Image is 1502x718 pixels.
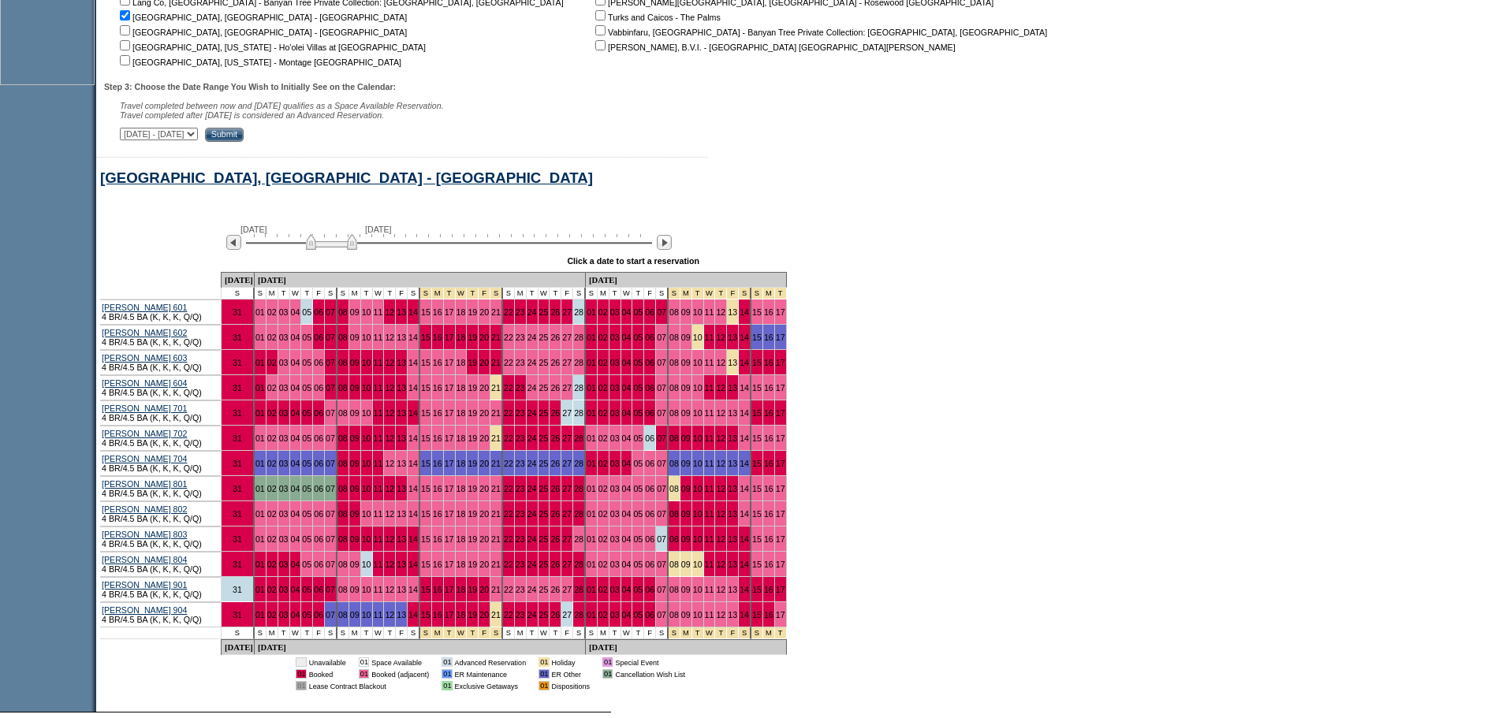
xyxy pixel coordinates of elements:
[681,307,691,317] a: 09
[100,169,593,186] a: [GEOGRAPHIC_DATA], [GEOGRAPHIC_DATA] - [GEOGRAPHIC_DATA]
[374,333,383,342] a: 11
[657,433,666,443] a: 07
[740,408,749,418] a: 14
[716,433,725,443] a: 12
[397,358,406,367] a: 13
[102,353,187,363] a: [PERSON_NAME] 603
[764,408,773,418] a: 16
[468,433,477,443] a: 19
[233,383,242,392] a: 31
[504,433,513,443] a: 22
[622,433,632,443] a: 04
[338,383,348,392] a: 08
[255,333,265,342] a: 01
[645,358,654,367] a: 06
[362,459,371,468] a: 10
[102,328,187,337] a: [PERSON_NAME] 602
[314,307,323,317] a: 06
[302,383,311,392] a: 05
[302,307,311,317] a: 05
[633,408,643,418] a: 05
[291,333,300,342] a: 04
[527,307,537,317] a: 24
[574,333,583,342] a: 28
[314,433,323,443] a: 06
[669,383,679,392] a: 08
[338,358,348,367] a: 08
[598,433,608,443] a: 02
[633,433,643,443] a: 05
[645,307,654,317] a: 06
[479,433,489,443] a: 20
[527,358,537,367] a: 24
[479,358,489,367] a: 20
[728,408,737,418] a: 13
[562,307,572,317] a: 27
[598,383,608,392] a: 02
[764,307,773,317] a: 16
[291,307,300,317] a: 04
[610,333,620,342] a: 03
[574,433,583,443] a: 28
[622,358,632,367] a: 04
[550,383,560,392] a: 26
[468,333,477,342] a: 19
[302,408,311,418] a: 05
[752,307,762,317] a: 15
[491,408,501,418] a: 21
[397,433,406,443] a: 13
[504,358,513,367] a: 22
[374,307,383,317] a: 11
[468,358,477,367] a: 19
[669,333,679,342] a: 08
[408,383,418,392] a: 14
[539,383,549,392] a: 25
[374,408,383,418] a: 11
[326,383,335,392] a: 07
[102,404,187,413] a: [PERSON_NAME] 701
[716,408,725,418] a: 12
[385,307,394,317] a: 12
[385,433,394,443] a: 12
[681,408,691,418] a: 09
[479,408,489,418] a: 20
[504,333,513,342] a: 22
[562,333,572,342] a: 27
[267,333,277,342] a: 02
[693,383,703,392] a: 10
[562,433,572,443] a: 27
[302,358,311,367] a: 05
[350,358,360,367] a: 09
[479,333,489,342] a: 20
[433,358,442,367] a: 16
[657,235,672,250] img: Next
[233,333,242,342] a: 31
[622,383,632,392] a: 04
[669,408,679,418] a: 08
[279,459,289,468] a: 03
[350,408,360,418] a: 09
[740,383,749,392] a: 14
[326,459,335,468] a: 07
[397,307,406,317] a: 13
[102,378,187,388] a: [PERSON_NAME] 604
[226,235,241,250] img: Previous
[362,333,371,342] a: 10
[669,307,679,317] a: 08
[752,383,762,392] a: 15
[302,433,311,443] a: 05
[397,383,406,392] a: 13
[550,358,560,367] a: 26
[681,433,691,443] a: 09
[279,433,289,443] a: 03
[550,333,560,342] a: 26
[657,408,666,418] a: 07
[610,433,620,443] a: 03
[504,307,513,317] a: 22
[776,408,785,418] a: 17
[752,433,762,443] a: 15
[468,383,477,392] a: 19
[267,408,277,418] a: 02
[669,358,679,367] a: 08
[693,333,703,342] a: 10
